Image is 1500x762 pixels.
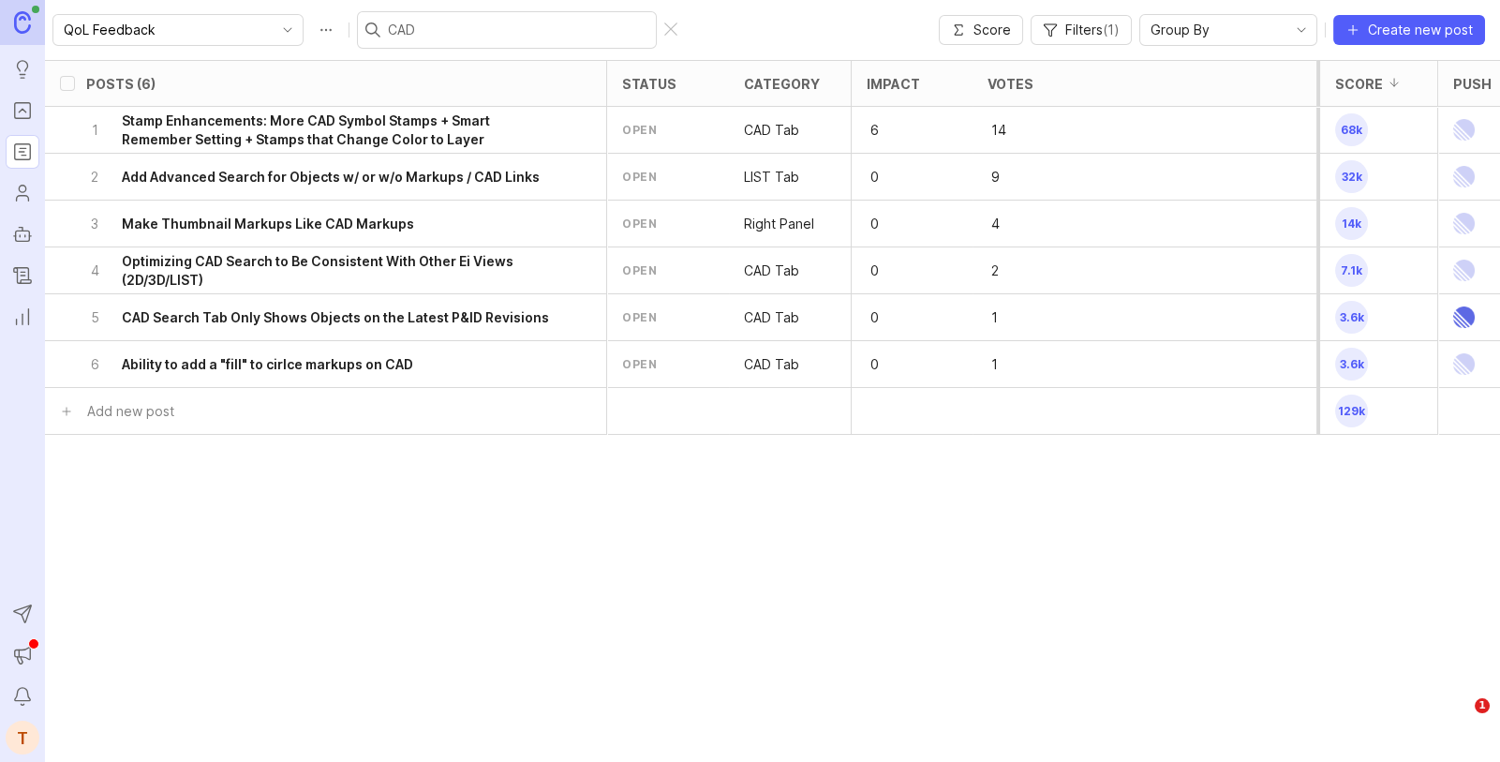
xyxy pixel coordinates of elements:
[1286,22,1316,37] svg: toggle icon
[86,355,103,374] p: 6
[988,305,1046,331] p: 1
[622,262,657,278] div: open
[988,77,1033,91] div: Votes
[1453,341,1475,387] img: Linear Logo
[867,77,920,91] div: Impact
[1453,154,1475,200] img: Linear Logo
[14,11,31,33] img: Canny Home
[1335,254,1368,287] span: 7.1k
[1453,107,1475,153] img: Linear Logo
[86,107,553,153] button: 1Stamp Enhancements: More CAD Symbol Stamps + Smart Remember Setting + Stamps that Change Color t...
[122,215,414,233] h6: Make Thumbnail Markups Like CAD Markups
[1031,15,1132,45] button: Filters(1)
[939,15,1023,45] button: Score
[86,308,103,327] p: 5
[1335,395,1368,427] span: 129k
[86,77,156,91] div: Posts (6)
[86,168,103,187] p: 2
[988,258,1046,284] p: 2
[988,117,1046,143] p: 14
[744,261,799,280] p: CAD Tab
[1335,207,1368,240] span: 14k
[86,201,553,247] button: 3Make Thumbnail Markups Like CAD Markups
[867,211,925,237] p: 0
[6,721,39,755] button: T
[988,211,1046,237] p: 4
[1475,698,1490,713] span: 1
[622,122,657,138] div: open
[122,308,549,327] h6: CAD Search Tab Only Shows Objects on the Latest P&ID Revisions
[1436,698,1481,743] iframe: Intercom live chat
[311,15,341,45] button: Roadmap options
[122,355,413,374] h6: Ability to add a "fill" to cirlce markups on CAD
[1335,348,1368,381] span: 3.6k
[1333,15,1485,45] button: Create new post
[744,168,799,187] p: LIST Tab
[744,77,820,91] div: category
[1103,22,1120,37] span: ( 1 )
[122,252,553,290] h6: Optimizing CAD Search to Be Consistent With Other Ei Views (2D/3D/LIST)
[6,597,39,631] button: Send to Autopilot
[867,305,925,331] p: 0
[744,355,799,374] p: CAD Tab
[86,294,553,340] button: 5CAD Search Tab Only Shows Objects on the Latest P&ID Revisions
[86,121,103,140] p: 1
[86,261,103,280] p: 4
[122,112,553,149] h6: Stamp Enhancements: More CAD Symbol Stamps + Smart Remember Setting + Stamps that Change Color to...
[6,94,39,127] a: Portal
[64,20,271,40] input: QoL Feedback
[6,300,39,334] a: Reporting
[1335,160,1368,193] span: 32k
[622,169,657,185] div: open
[6,259,39,292] a: Changelog
[622,356,657,372] div: open
[1065,21,1120,39] span: Filters
[122,168,540,187] h6: Add Advanced Search for Objects w/ or w/o Markups / CAD Links
[1453,201,1475,247] img: Linear Logo
[1335,113,1368,146] span: 68k
[87,401,174,422] div: Add new post
[622,216,657,232] div: open
[744,308,799,327] p: CAD Tab
[1139,14,1317,46] div: toggle menu
[1453,77,1492,91] div: Push
[867,258,925,284] p: 0
[744,215,814,233] p: Right Panel
[988,164,1046,190] p: 9
[6,176,39,210] a: Users
[6,217,39,251] a: Autopilot
[622,309,657,325] div: open
[6,638,39,672] button: Announcements
[86,247,553,293] button: 4Optimizing CAD Search to Be Consistent With Other Ei Views (2D/3D/LIST)
[1335,77,1383,91] div: Score
[6,52,39,86] a: Ideas
[388,20,648,40] input: Search...
[973,21,1011,39] span: Score
[1368,21,1473,39] span: Create new post
[52,14,304,46] div: toggle menu
[273,22,303,37] svg: toggle icon
[6,680,39,713] button: Notifications
[6,135,39,169] a: Roadmaps
[1151,20,1210,40] span: Group By
[86,341,553,387] button: 6Ability to add a "fill" to cirlce markups on CAD
[988,351,1046,378] p: 1
[867,117,925,143] p: 6
[622,77,676,91] div: status
[86,215,103,233] p: 3
[867,164,925,190] p: 0
[86,154,553,200] button: 2Add Advanced Search for Objects w/ or w/o Markups / CAD Links
[867,351,925,378] p: 0
[1335,301,1368,334] span: 3.6k
[1453,294,1475,340] img: Linear Logo
[744,121,799,140] p: CAD Tab
[1453,247,1475,293] img: Linear Logo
